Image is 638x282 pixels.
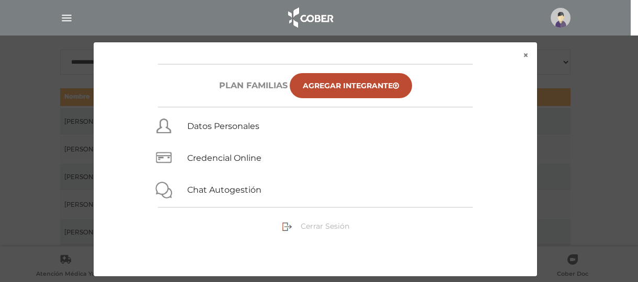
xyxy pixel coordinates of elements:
span: Cerrar Sesión [301,221,349,231]
button: × [515,42,537,68]
h6: Plan FAMILIAS [219,80,288,90]
a: Agregar Integrante [290,73,412,98]
img: logo_cober_home-white.png [282,5,337,30]
a: Chat Autogestión [187,185,261,195]
img: profile-placeholder.svg [551,8,571,28]
img: sign-out.png [282,221,292,232]
a: Cerrar Sesión [282,221,349,230]
img: Cober_menu-lines-white.svg [60,11,73,25]
a: Credencial Online [187,153,261,163]
a: Datos Personales [187,121,259,131]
